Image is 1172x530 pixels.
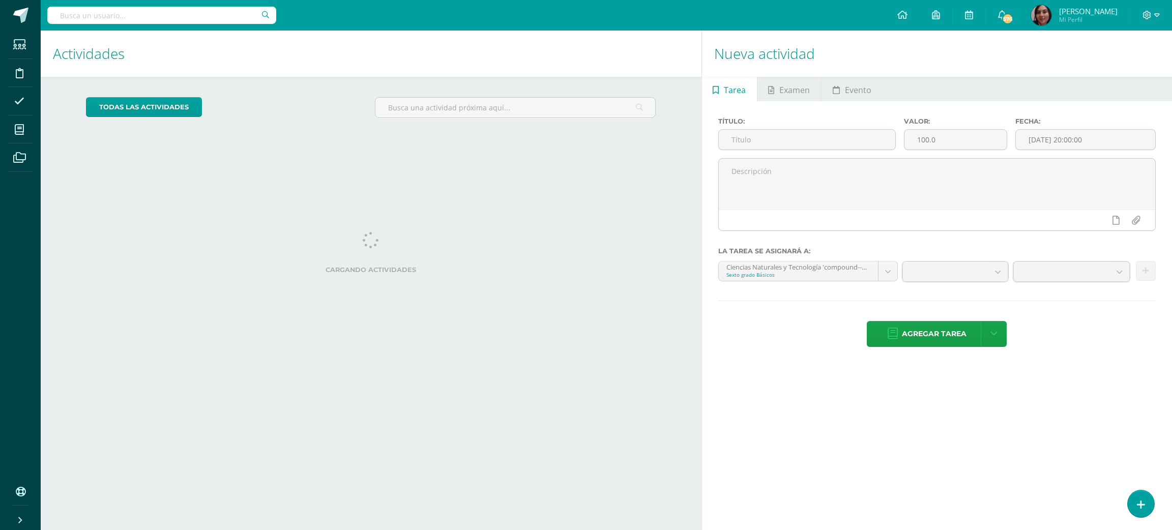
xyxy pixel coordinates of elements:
[726,271,871,278] div: Sexto grado Básicos
[779,78,810,102] span: Examen
[726,261,871,271] div: Ciencias Naturales y Tecnología 'compound--Ciencias Naturales y Tecnología'
[719,261,898,281] a: Ciencias Naturales y Tecnología 'compound--Ciencias Naturales y Tecnología'Sexto grado Básicos
[86,97,202,117] a: todas las Actividades
[904,117,1007,125] label: Valor:
[1002,13,1013,24] span: 576
[1016,130,1155,150] input: Fecha de entrega
[757,77,821,101] a: Examen
[86,266,656,274] label: Cargando actividades
[375,98,655,117] input: Busca una actividad próxima aquí...
[719,130,895,150] input: Título
[904,130,1007,150] input: Puntos máximos
[718,117,896,125] label: Título:
[47,7,276,24] input: Busca un usuario...
[724,78,746,102] span: Tarea
[1031,5,1051,25] img: 3843fb34685ba28fd29906e75e029183.png
[902,321,966,346] span: Agregar tarea
[1015,117,1156,125] label: Fecha:
[1059,15,1118,24] span: Mi Perfil
[718,247,1156,255] label: La tarea se asignará a:
[845,78,871,102] span: Evento
[1059,6,1118,16] span: [PERSON_NAME]
[53,31,689,77] h1: Actividades
[822,77,882,101] a: Evento
[702,77,757,101] a: Tarea
[714,31,1160,77] h1: Nueva actividad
